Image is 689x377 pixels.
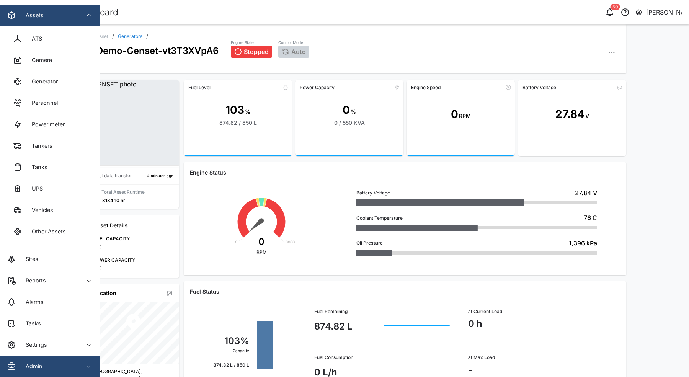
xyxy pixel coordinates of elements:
[314,319,380,333] div: 874.82 L
[102,197,125,204] div: 3134.10 hr
[250,235,273,249] div: 0
[20,362,42,370] div: Admin
[555,106,585,122] div: 27.84
[575,188,597,198] div: 27.84 V
[20,341,47,349] div: Settings
[231,40,272,46] div: Engine State
[6,199,93,221] a: Vehicles
[26,206,53,214] div: Vehicles
[6,135,93,157] a: Tankers
[87,80,179,165] img: GENSET photo
[300,85,335,90] div: Power Capacity
[26,163,47,171] div: Tanks
[468,354,604,361] div: at Max Load
[244,48,269,55] span: Stopped
[245,108,250,116] div: %
[93,235,173,243] div: FUEL CAPACITY
[93,243,173,251] div: 850
[26,120,65,129] div: Power meter
[224,334,249,348] div: 103%
[6,157,93,178] a: Tanks
[225,102,244,118] div: 103
[611,4,620,10] div: 50
[26,99,58,107] div: Personnel
[468,317,604,331] div: 0 h
[314,354,450,361] div: Fuel Consumption
[451,106,458,122] div: 0
[93,289,116,297] div: Location
[459,112,471,120] div: RPM
[93,264,173,272] div: 550
[356,215,403,222] div: Coolant Temperature
[334,119,365,127] div: 0 / 550 KVA
[219,119,257,127] div: 874.82 / 850 L
[356,189,390,197] div: Battery Voltage
[6,114,93,135] a: Power meter
[522,85,556,90] div: Battery Voltage
[20,255,38,263] div: Sites
[20,298,44,306] div: Alarms
[224,348,249,354] div: Capacity
[343,102,350,118] div: 0
[6,92,93,114] a: Personnel
[96,34,108,39] div: Asset
[190,287,620,296] div: Fuel Status
[235,240,237,245] text: 0
[291,48,306,55] span: Auto
[188,85,211,90] div: Fuel Level
[6,221,93,242] a: Other Assets
[20,319,41,328] div: Tasks
[411,85,441,90] div: Engine Speed
[101,189,145,196] div: Total Asset Runtime
[569,238,597,248] div: 1,396 kPa
[190,168,620,177] div: Engine Status
[278,40,309,46] div: Control Mode
[314,308,450,315] div: Fuel Remaining
[94,172,132,180] div: Last data transfer
[96,39,219,58] div: Demo-Genset-vt3T3XVpA6
[20,276,46,285] div: Reports
[635,7,683,18] button: [PERSON_NAME]
[93,257,173,264] div: POWER CAPACITY
[468,308,604,315] div: at Current Load
[124,312,142,333] div: Map marker
[468,363,604,377] div: -
[250,249,273,256] div: RPM
[26,34,42,43] div: ATS
[646,8,683,17] div: [PERSON_NAME]
[26,227,66,236] div: Other Assets
[93,221,173,230] div: Asset Details
[6,49,93,71] a: Camera
[286,240,295,245] text: 3000
[26,77,58,86] div: Generator
[146,34,148,39] div: /
[584,213,597,223] div: 76 C
[356,240,383,247] div: Oil Pressure
[351,108,356,116] div: %
[26,184,43,193] div: UPS
[6,71,93,92] a: Generator
[213,362,249,369] div: 874.82 L / 850 L
[6,28,93,49] a: ATS
[87,302,179,364] canvas: Map
[26,142,52,150] div: Tankers
[6,178,93,199] a: UPS
[112,34,114,39] div: /
[118,34,142,39] a: Generators
[147,173,173,179] div: 4 minutes ago
[26,56,52,64] div: Camera
[20,11,44,20] div: Assets
[585,112,589,120] div: V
